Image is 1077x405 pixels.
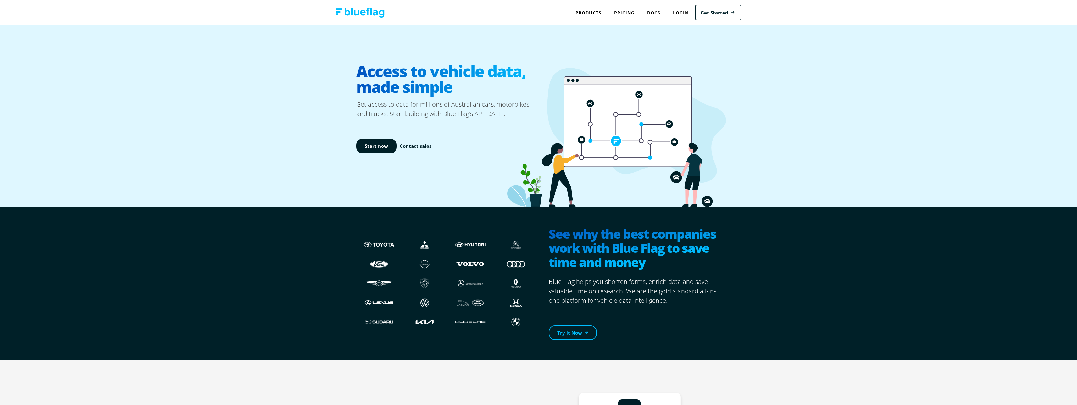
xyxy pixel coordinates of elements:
img: Ford logo [363,258,396,270]
a: Get Started [695,5,741,21]
img: Lexus logo [363,297,396,309]
img: Blue Flag logo [336,8,385,18]
h2: See why the best companies work with Blue Flag to save time and money [549,227,721,271]
a: Try It Now [549,325,597,340]
img: Citroen logo [499,239,532,251]
img: Genesis logo [363,277,396,289]
img: Renault logo [499,277,532,289]
a: Contact sales [400,142,431,150]
img: Porshce logo [454,316,487,328]
div: Products [569,6,608,19]
img: Audi logo [499,258,532,270]
p: Get access to data for millions of Australian cars, motorbikes and trucks. Start building with Bl... [356,100,539,119]
img: Volkswagen logo [408,297,441,309]
img: Mistubishi logo [408,239,441,251]
img: Hyundai logo [454,239,487,251]
img: Mercedes logo [454,277,487,289]
a: Start now [356,139,397,153]
a: Pricing [608,6,641,19]
img: JLR logo [454,297,487,309]
img: Honda logo [499,297,532,309]
img: Subaru logo [363,316,396,328]
img: Toyota logo [363,239,396,251]
img: Kia logo [408,316,441,328]
p: Blue Flag helps you shorten forms, enrich data and save valuable time on research. We are the gol... [549,277,721,305]
img: Nissan logo [408,258,441,270]
img: Peugeot logo [408,277,441,289]
h1: Access to vehicle data, made simple [356,58,539,100]
img: Volvo logo [454,258,487,270]
a: Login to Blue Flag application [667,6,695,19]
a: Docs [641,6,667,19]
img: BMW logo [499,316,532,328]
